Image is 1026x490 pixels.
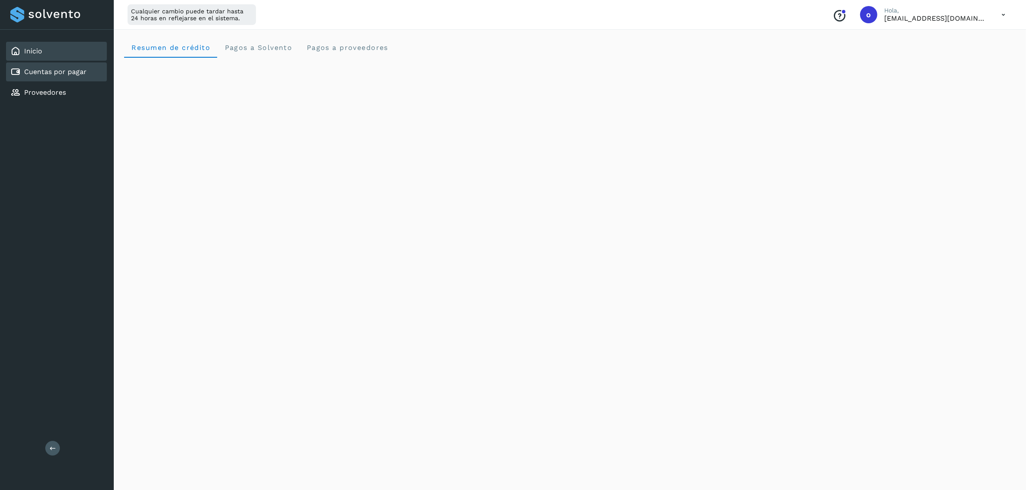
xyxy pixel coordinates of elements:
p: orlando@rfllogistics.com.mx [884,14,988,22]
span: Pagos a Solvento [224,43,292,52]
div: Inicio [6,42,107,61]
span: Pagos a proveedores [306,43,388,52]
div: Cuentas por pagar [6,62,107,81]
div: Cualquier cambio puede tardar hasta 24 horas en reflejarse en el sistema. [128,4,256,25]
span: Resumen de crédito [131,43,210,52]
p: Hola, [884,7,988,14]
a: Cuentas por pagar [24,68,87,76]
a: Proveedores [24,88,66,96]
div: Proveedores [6,83,107,102]
a: Inicio [24,47,42,55]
